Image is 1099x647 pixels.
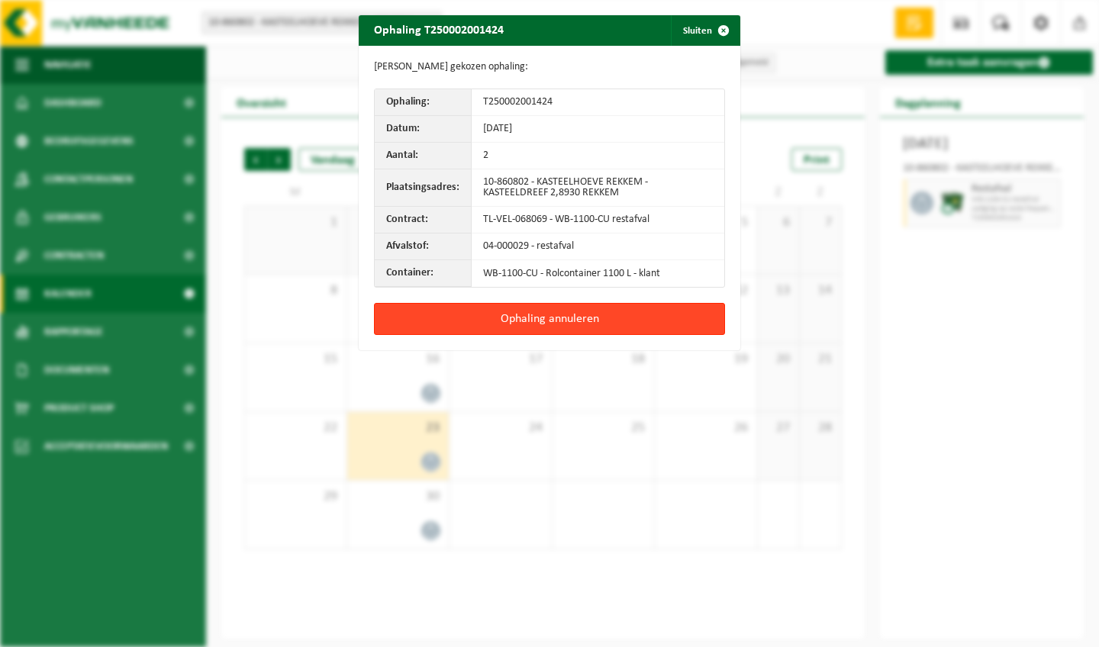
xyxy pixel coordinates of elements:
[375,143,472,169] th: Aantal:
[375,116,472,143] th: Datum:
[375,169,472,207] th: Plaatsingsadres:
[375,260,472,287] th: Container:
[472,116,724,143] td: [DATE]
[472,169,724,207] td: 10-860802 - KASTEELHOEVE REKKEM - KASTEELDREEF 2,8930 REKKEM
[375,233,472,260] th: Afvalstof:
[472,143,724,169] td: 2
[472,260,724,287] td: WB-1100-CU - Rolcontainer 1100 L - klant
[374,61,725,73] p: [PERSON_NAME] gekozen ophaling:
[472,233,724,260] td: 04-000029 - restafval
[375,89,472,116] th: Ophaling:
[472,207,724,233] td: TL-VEL-068069 - WB-1100-CU restafval
[375,207,472,233] th: Contract:
[472,89,724,116] td: T250002001424
[359,15,519,44] h2: Ophaling T250002001424
[374,303,725,335] button: Ophaling annuleren
[671,15,739,46] button: Sluiten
